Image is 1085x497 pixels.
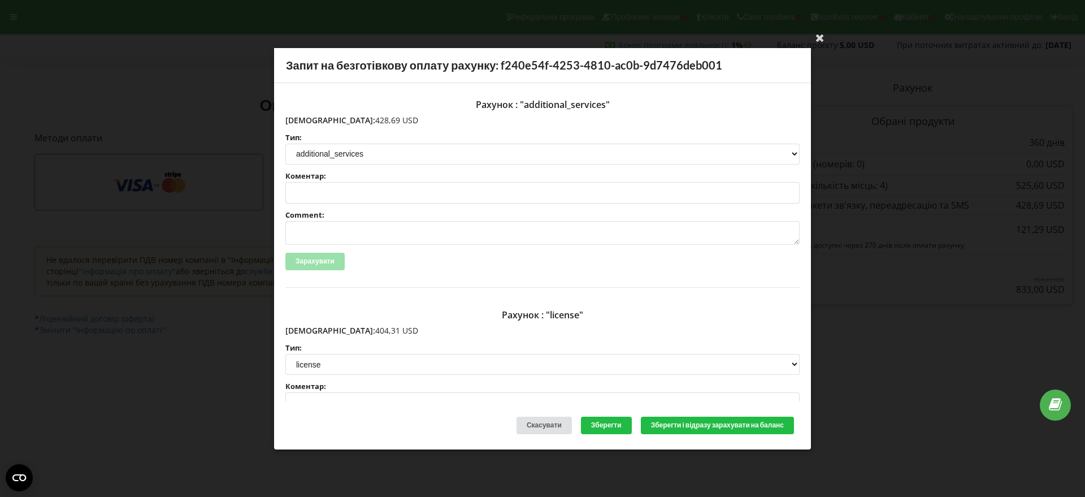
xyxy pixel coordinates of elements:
[285,325,800,336] p: 404,31 USD
[285,172,800,180] label: Коментар:
[285,344,800,352] label: Тип:
[285,114,800,126] p: 428,69 USD
[285,114,375,125] span: [DEMOGRAPHIC_DATA]:
[517,417,572,434] div: Скасувати
[285,133,800,141] label: Тип:
[285,94,800,114] div: Рахунок : "additional_services"
[641,417,794,434] button: Зберегти і відразу зарахувати на баланс
[581,417,632,434] button: Зберегти
[285,211,800,219] label: Comment:
[285,305,800,325] div: Рахунок : "license"
[285,383,800,390] label: Коментар:
[285,325,375,336] span: [DEMOGRAPHIC_DATA]:
[6,464,33,491] button: Open CMP widget
[274,48,811,83] div: Запит на безготівкову оплату рахунку: f240e54f-4253-4810-ac0b-9d7476deb001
